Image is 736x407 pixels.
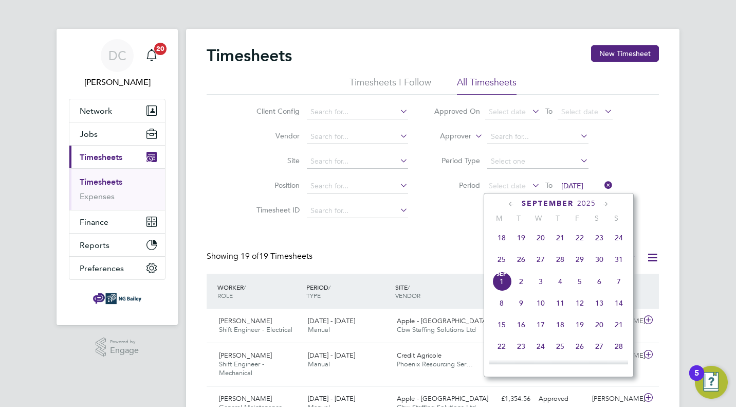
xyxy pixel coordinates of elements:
span: Powered by [110,338,139,346]
label: Position [253,181,300,190]
span: 26 [511,250,531,269]
span: 19 of [241,251,259,261]
input: Search for... [307,154,408,169]
span: 20 [590,315,609,334]
span: Danielle Cole [69,76,165,89]
span: 28 [550,250,570,269]
span: 25 [492,250,511,269]
span: Engage [110,346,139,355]
span: Reports [80,240,109,250]
span: 18 [550,315,570,334]
span: M [489,214,509,223]
a: Expenses [80,191,115,201]
span: 21 [609,315,629,334]
span: TYPE [306,291,321,299]
span: 4 [550,272,570,291]
span: 12 [570,293,590,313]
span: 25 [550,337,570,356]
span: 28 [609,337,629,356]
span: To [542,104,556,118]
span: VENDOR [395,291,420,299]
input: Search for... [307,130,408,144]
span: 29 [570,250,590,269]
span: 22 [492,337,511,356]
input: Select one [487,154,588,169]
span: Apple - [GEOGRAPHIC_DATA] [397,394,488,403]
span: Manual [308,325,330,334]
label: Approved On [434,107,480,116]
button: Preferences [69,257,165,279]
span: 30 [590,250,609,269]
span: [PERSON_NAME] [219,316,272,325]
span: T [509,214,528,223]
span: 21 [550,228,570,247]
span: 2025 [577,199,596,208]
button: Jobs [69,122,165,145]
span: 1 [492,272,511,291]
span: 20 [531,228,550,247]
span: F [567,214,587,223]
span: / [408,283,410,291]
span: Shift Engineer - Mechanical [219,360,264,377]
span: 27 [590,337,609,356]
span: Select date [561,107,598,116]
label: Approver [425,131,471,141]
span: Shift Engineer - Electrical [219,325,292,334]
a: 20 [141,39,162,72]
div: SITE [393,278,482,305]
span: To [542,179,556,192]
div: Timesheets [69,168,165,210]
span: Phoenix Resourcing Ser… [397,360,473,368]
div: PERIOD [304,278,393,305]
span: 27 [531,250,550,269]
span: 23 [590,228,609,247]
label: Client Config [253,107,300,116]
span: S [587,214,606,223]
span: 20 [154,43,167,55]
span: September [522,199,574,208]
span: 6 [590,272,609,291]
div: WORKER [215,278,304,305]
input: Search for... [307,204,408,218]
span: 14 [609,293,629,313]
div: 5 [694,373,699,386]
span: 9 [511,293,531,313]
li: All Timesheets [457,76,517,95]
span: S [606,214,626,223]
span: 23 [511,337,531,356]
span: DC [108,49,126,62]
label: Site [253,156,300,165]
span: W [528,214,548,223]
span: 15 [492,315,511,334]
span: 19 [570,315,590,334]
div: £1,640.16 [481,313,535,330]
span: [PERSON_NAME] [219,394,272,403]
span: 11 [550,293,570,313]
span: [DATE] - [DATE] [308,351,355,360]
span: 13 [590,293,609,313]
span: [DATE] - [DATE] [308,394,355,403]
nav: Main navigation [57,29,178,325]
label: Period Type [434,156,480,165]
span: Preferences [80,263,124,273]
span: 2 [511,272,531,291]
span: 16 [511,315,531,334]
span: Network [80,106,112,116]
button: New Timesheet [591,45,659,62]
span: Sep [492,272,511,277]
span: 19 Timesheets [241,251,312,261]
span: 5 [570,272,590,291]
li: Timesheets I Follow [349,76,431,95]
span: [PERSON_NAME] [219,351,272,360]
span: 31 [609,250,629,269]
span: 8 [492,293,511,313]
span: 18 [492,228,511,247]
button: Reports [69,234,165,256]
div: £1,782.60 [481,347,535,364]
input: Search for... [487,130,588,144]
div: Showing [207,251,315,262]
span: 22 [570,228,590,247]
span: 10 [531,293,550,313]
span: [DATE] - [DATE] [308,316,355,325]
span: 26 [570,337,590,356]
